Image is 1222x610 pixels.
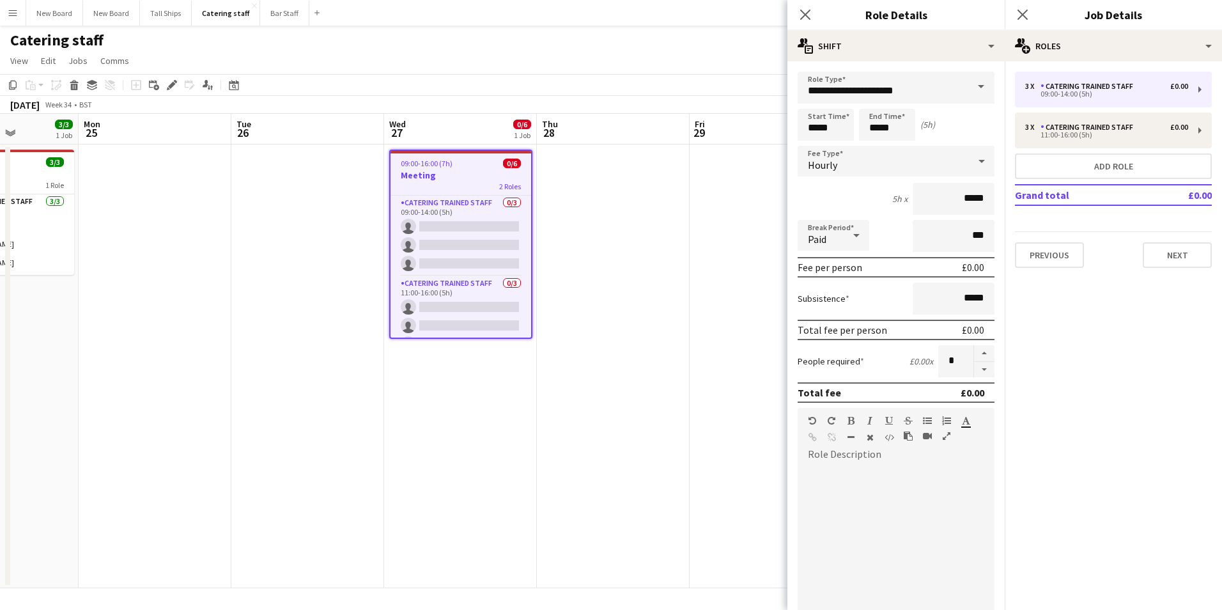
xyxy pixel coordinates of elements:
app-job-card: 09:00-16:00 (7h)0/6Meeting2 RolesCatering trained staff0/309:00-14:00 (5h) Catering trained staff... [389,150,532,339]
span: Paid [808,233,826,246]
a: Edit [36,52,61,69]
a: Jobs [63,52,93,69]
div: 09:00-14:00 (5h) [1025,91,1188,97]
div: [DATE] [10,98,40,111]
button: Bar Staff [260,1,309,26]
h3: Meeting [391,169,531,181]
span: 3/3 [46,157,64,167]
span: 26 [235,125,251,140]
span: Wed [389,118,406,130]
button: Italic [865,416,874,426]
td: Grand total [1015,185,1151,205]
button: Ordered List [942,416,951,426]
button: Horizontal Line [846,432,855,442]
span: 0/6 [503,159,521,168]
div: Catering trained staff [1040,123,1138,132]
span: 28 [540,125,558,140]
button: Redo [827,416,836,426]
button: Next [1143,242,1212,268]
h3: Job Details [1005,6,1222,23]
span: View [10,55,28,66]
button: Insert video [923,431,932,441]
button: New Board [83,1,140,26]
div: Roles [1005,31,1222,61]
div: Total fee per person [798,324,887,336]
div: 3 x [1025,123,1040,132]
div: 1 Job [56,130,72,140]
span: 29 [693,125,705,140]
div: Catering trained staff [1040,82,1138,91]
div: 1 Job [514,130,530,140]
span: 1 Role [45,180,64,190]
button: Unordered List [923,416,932,426]
span: 27 [387,125,406,140]
button: Previous [1015,242,1084,268]
button: Catering staff [192,1,260,26]
span: 09:00-16:00 (7h) [401,159,452,168]
div: 3 x [1025,82,1040,91]
button: Text Color [961,416,970,426]
span: Edit [41,55,56,66]
button: Fullscreen [942,431,951,441]
button: Strikethrough [904,416,913,426]
label: Subsistence [798,293,849,304]
button: Bold [846,416,855,426]
button: Tall Ships [140,1,192,26]
span: 2 Roles [499,182,521,191]
span: Jobs [68,55,88,66]
span: Comms [100,55,129,66]
app-card-role: Catering trained staff0/309:00-14:00 (5h) [391,196,531,276]
app-card-role: Catering trained staff0/311:00-16:00 (5h) [391,276,531,357]
button: Undo [808,416,817,426]
span: Fri [695,118,705,130]
div: £0.00 [961,386,984,399]
span: 25 [82,125,100,140]
div: 11:00-16:00 (5h) [1025,132,1188,138]
div: BST [79,100,92,109]
button: Add role [1015,153,1212,179]
td: £0.00 [1151,185,1212,205]
div: £0.00 [962,261,984,274]
div: £0.00 [962,324,984,336]
div: 5h x [892,193,908,205]
span: Mon [84,118,100,130]
a: Comms [95,52,134,69]
span: 3/3 [55,120,73,129]
div: Fee per person [798,261,862,274]
div: Shift [787,31,1005,61]
h1: Catering staff [10,31,104,50]
button: New Board [26,1,83,26]
button: Decrease [974,362,994,378]
button: Increase [974,345,994,362]
div: £0.00 [1170,82,1188,91]
div: (5h) [920,119,935,130]
button: Underline [885,416,893,426]
button: HTML Code [885,432,893,442]
span: Week 34 [42,100,74,109]
span: Tue [236,118,251,130]
div: £0.00 x [909,356,933,367]
span: Thu [542,118,558,130]
span: Hourly [808,159,837,171]
h3: Role Details [787,6,1005,23]
a: View [5,52,33,69]
label: People required [798,356,864,367]
div: £0.00 [1170,123,1188,132]
button: Paste as plain text [904,431,913,441]
button: Clear Formatting [865,432,874,442]
div: Total fee [798,386,841,399]
span: 0/6 [513,120,531,129]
